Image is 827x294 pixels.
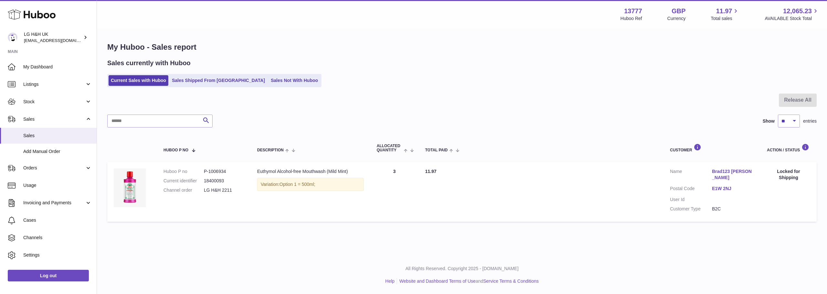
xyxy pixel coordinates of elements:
[767,168,810,181] div: Locked for Shipping
[624,7,642,15] strong: 13777
[23,99,85,105] span: Stock
[24,38,95,43] span: [EMAIL_ADDRESS][DOMAIN_NAME]
[712,168,754,181] a: Brad123 [PERSON_NAME]
[170,75,267,86] a: Sales Shipped From [GEOGRAPHIC_DATA]
[716,7,732,15] span: 11.97
[107,59,191,67] h2: Sales currently with Huboo
[204,187,244,193] dd: LG H&H 2211
[23,133,92,139] span: Sales
[23,182,92,188] span: Usage
[397,278,539,284] li: and
[23,116,85,122] span: Sales
[268,75,320,86] a: Sales Not With Huboo
[712,186,754,192] a: E1W 2NJ
[711,15,739,22] span: Total sales
[163,148,188,152] span: Huboo P no
[425,169,436,174] span: 11.97
[257,168,364,175] div: Euthymol Alcohol-free Mouthwash (Mild Mint)
[204,168,244,175] dd: P-1006934
[670,197,712,203] dt: User Id
[8,270,89,281] a: Log out
[670,206,712,212] dt: Customer Type
[377,144,402,152] span: ALLOCATED Quantity
[670,168,712,182] dt: Name
[803,118,817,124] span: entries
[23,217,92,223] span: Cases
[670,144,754,152] div: Customer
[163,168,204,175] dt: Huboo P no
[672,7,686,15] strong: GBP
[23,81,85,87] span: Listings
[425,148,448,152] span: Total paid
[279,182,315,187] span: Option 1 = 500ml;
[163,178,204,184] dt: Current identifier
[621,15,642,22] div: Huboo Ref
[23,165,85,171] span: Orders
[483,279,539,284] a: Service Terms & Conditions
[667,15,686,22] div: Currency
[23,148,92,155] span: Add Manual Order
[8,33,17,42] img: veechen@lghnh.co.uk
[257,178,364,191] div: Variation:
[711,7,739,22] a: 11.97 Total sales
[370,162,419,221] td: 3
[163,187,204,193] dt: Channel order
[712,206,754,212] dd: B2C
[114,168,146,207] img: Euthymol_Alcohol_Free_Mild_Mint_Mouthwash_500ml.webp
[783,7,812,15] span: 12,065.23
[102,266,822,272] p: All Rights Reserved. Copyright 2025 - [DOMAIN_NAME]
[23,252,92,258] span: Settings
[23,64,92,70] span: My Dashboard
[107,42,817,52] h1: My Huboo - Sales report
[385,279,395,284] a: Help
[257,148,284,152] span: Description
[23,200,85,206] span: Invoicing and Payments
[765,7,819,22] a: 12,065.23 AVAILABLE Stock Total
[670,186,712,193] dt: Postal Code
[24,31,82,44] div: LG H&H UK
[204,178,244,184] dd: 18400093
[109,75,168,86] a: Current Sales with Huboo
[23,235,92,241] span: Channels
[767,144,810,152] div: Action / Status
[763,118,775,124] label: Show
[399,279,476,284] a: Website and Dashboard Terms of Use
[765,15,819,22] span: AVAILABLE Stock Total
